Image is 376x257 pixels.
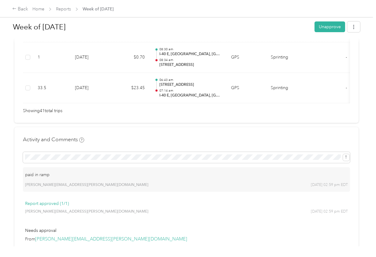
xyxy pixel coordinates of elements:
p: paid in ramp [25,172,348,178]
span: [DATE] 02:59 pm EDT [311,182,348,188]
td: GPS [226,73,266,104]
span: [PERSON_NAME][EMAIL_ADDRESS][PERSON_NAME][DOMAIN_NAME] [25,182,148,188]
h1: Week of August 18 2025 [13,20,310,34]
p: 06:43 am [159,78,221,82]
p: 08:34 am [159,58,221,62]
td: $0.70 [113,42,150,73]
p: Report approved (1/1) [25,200,348,207]
a: Reports [56,6,71,12]
h4: Activity and Comments [23,136,84,143]
p: 07:14 am [159,89,221,93]
span: - [346,85,347,90]
td: GPS [226,42,266,73]
p: Needs approval [25,227,348,234]
div: Back [12,6,28,13]
p: [STREET_ADDRESS] [159,62,221,68]
td: 1 [33,42,70,73]
p: From [25,236,348,242]
p: I-40 E, [GEOGRAPHIC_DATA], [GEOGRAPHIC_DATA] [159,93,221,98]
p: I-40 E, [GEOGRAPHIC_DATA], [GEOGRAPHIC_DATA] [159,51,221,57]
a: Home [32,6,44,12]
td: [DATE] [70,42,113,73]
td: Sprinting [266,73,312,104]
iframe: Everlance-gr Chat Button Frame [342,223,376,257]
td: Sprinting [266,42,312,73]
td: [DATE] [70,73,113,104]
span: - [346,55,347,60]
td: $23.45 [113,73,150,104]
span: [PERSON_NAME][EMAIL_ADDRESS][PERSON_NAME][DOMAIN_NAME] [25,209,148,214]
span: Showing 41 total trips [23,108,62,114]
span: Week of [DATE] [83,6,114,12]
p: 08:30 am [159,47,221,51]
p: [STREET_ADDRESS] [159,82,221,88]
a: [PERSON_NAME][EMAIL_ADDRESS][PERSON_NAME][DOMAIN_NAME] [35,236,187,242]
span: [DATE] 02:59 pm EDT [311,209,348,214]
td: 33.5 [33,73,70,104]
button: Unapprove [315,21,345,32]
